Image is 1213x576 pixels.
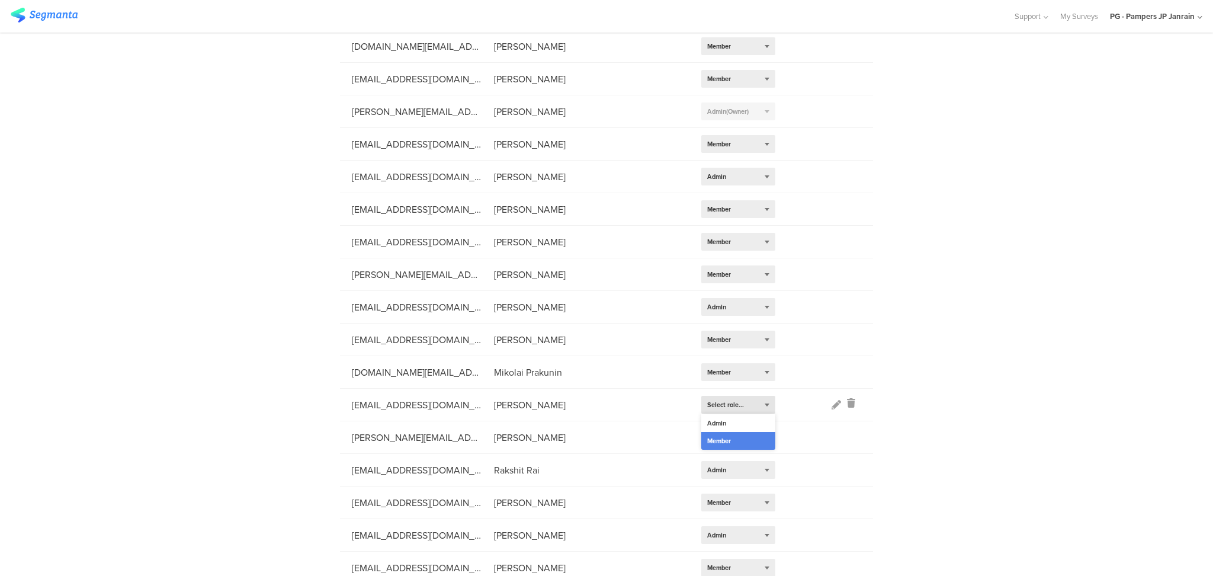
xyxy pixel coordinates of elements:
div: [PERSON_NAME] [482,235,689,249]
div: [EMAIL_ADDRESS][DOMAIN_NAME] [340,72,482,86]
div: [DOMAIN_NAME][EMAIL_ADDRESS][DOMAIN_NAME] [340,366,482,379]
span: Support [1015,11,1041,22]
div: [PERSON_NAME] [482,431,689,444]
div: [EMAIL_ADDRESS][DOMAIN_NAME] [340,203,482,216]
span: (Owner) [726,107,749,116]
div: [PERSON_NAME] [482,300,689,314]
div: [EMAIL_ADDRESS][DOMAIN_NAME] [340,300,482,314]
span: Admin [707,530,726,540]
span: Admin [707,302,726,312]
span: Admin [707,172,726,181]
span: Member [707,335,731,344]
div: [PERSON_NAME] [482,268,689,281]
div: Rakshit Rai [482,463,689,477]
span: Member [707,367,731,377]
div: [EMAIL_ADDRESS][DOMAIN_NAME] [340,463,482,477]
span: Admin [707,107,749,116]
div: PG - Pampers JP Janrain [1110,11,1195,22]
div: [EMAIL_ADDRESS][DOMAIN_NAME] [340,137,482,151]
div: [EMAIL_ADDRESS][DOMAIN_NAME] [340,333,482,347]
div: [DOMAIN_NAME][EMAIL_ADDRESS][DOMAIN_NAME] [340,40,482,53]
div: [EMAIL_ADDRESS][DOMAIN_NAME] [340,235,482,249]
div: [PERSON_NAME] [482,398,689,412]
img: segmanta logo [11,8,78,23]
div: Mikolai Prakunin [482,366,689,379]
div: [PERSON_NAME] [482,333,689,347]
div: [EMAIL_ADDRESS][DOMAIN_NAME] [340,529,482,542]
div: [PERSON_NAME][EMAIL_ADDRESS][DOMAIN_NAME] [340,431,482,444]
span: Member [707,139,731,149]
span: Member [707,498,731,507]
span: Member [707,204,731,214]
div: [PERSON_NAME] [482,529,689,542]
div: [PERSON_NAME] [482,203,689,216]
div: [EMAIL_ADDRESS][DOMAIN_NAME] [340,496,482,510]
div: [PERSON_NAME] [482,496,689,510]
div: [EMAIL_ADDRESS][DOMAIN_NAME] [340,398,482,412]
div: [EMAIL_ADDRESS][DOMAIN_NAME] [340,561,482,575]
span: Member [707,41,731,51]
span: Member [707,237,731,247]
div: [PERSON_NAME] [482,137,689,151]
div: [PERSON_NAME] [482,105,689,119]
div: [PERSON_NAME][EMAIL_ADDRESS][DOMAIN_NAME] [340,268,482,281]
div: Admin [701,414,775,432]
span: Select role... [707,400,744,409]
div: [PERSON_NAME][EMAIL_ADDRESS][DOMAIN_NAME] [340,105,482,119]
div: Member [701,432,775,450]
div: [PERSON_NAME] [482,170,689,184]
div: [EMAIL_ADDRESS][DOMAIN_NAME] [340,170,482,184]
div: [PERSON_NAME] [482,561,689,575]
span: Member [707,74,731,84]
div: [PERSON_NAME] [482,40,689,53]
span: Admin [707,465,726,475]
span: Member [707,270,731,279]
div: [PERSON_NAME] [482,72,689,86]
span: Member [707,563,731,572]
